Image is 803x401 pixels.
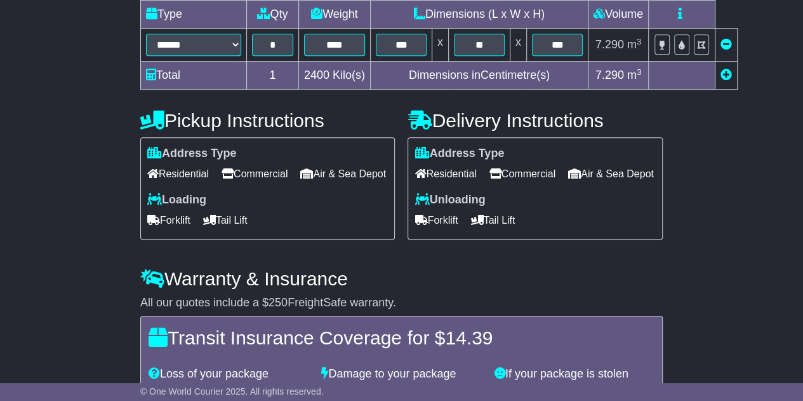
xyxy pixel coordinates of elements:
span: Tail Lift [203,210,248,230]
span: 7.290 [595,38,624,51]
td: Type [140,1,246,29]
td: 1 [246,62,298,90]
span: Commercial [222,164,288,184]
span: 14.39 [445,327,493,348]
td: Qty [246,1,298,29]
td: x [510,29,526,62]
span: Air & Sea Depot [300,164,386,184]
span: 250 [269,296,288,309]
td: Weight [298,1,370,29]
label: Address Type [147,147,237,161]
h4: Pickup Instructions [140,110,395,131]
sup: 3 [637,37,642,46]
a: Add new item [720,69,732,81]
td: x [432,29,448,62]
h4: Transit Insurance Coverage for $ [149,327,654,348]
td: Volume [588,1,648,29]
span: Forklift [415,210,458,230]
span: Residential [147,164,209,184]
a: Remove this item [720,38,732,51]
label: Unloading [415,193,485,207]
div: Loss of your package [142,367,315,381]
span: m [627,38,642,51]
div: If your package is stolen [488,367,661,381]
td: Dimensions in Centimetre(s) [370,62,588,90]
span: © One World Courier 2025. All rights reserved. [140,386,324,397]
span: 7.290 [595,69,624,81]
div: Damage to your package [315,367,488,381]
span: 2400 [304,69,329,81]
span: Tail Lift [470,210,515,230]
span: Air & Sea Depot [568,164,654,184]
td: Dimensions (L x W x H) [370,1,588,29]
h4: Warranty & Insurance [140,268,663,289]
label: Loading [147,193,206,207]
td: Kilo(s) [298,62,370,90]
sup: 3 [637,67,642,77]
span: Residential [415,164,476,184]
h4: Delivery Instructions [408,110,663,131]
span: m [627,69,642,81]
span: Commercial [489,164,555,184]
div: All our quotes include a $ FreightSafe warranty. [140,296,663,310]
label: Address Type [415,147,504,161]
td: Total [140,62,246,90]
span: Forklift [147,210,190,230]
